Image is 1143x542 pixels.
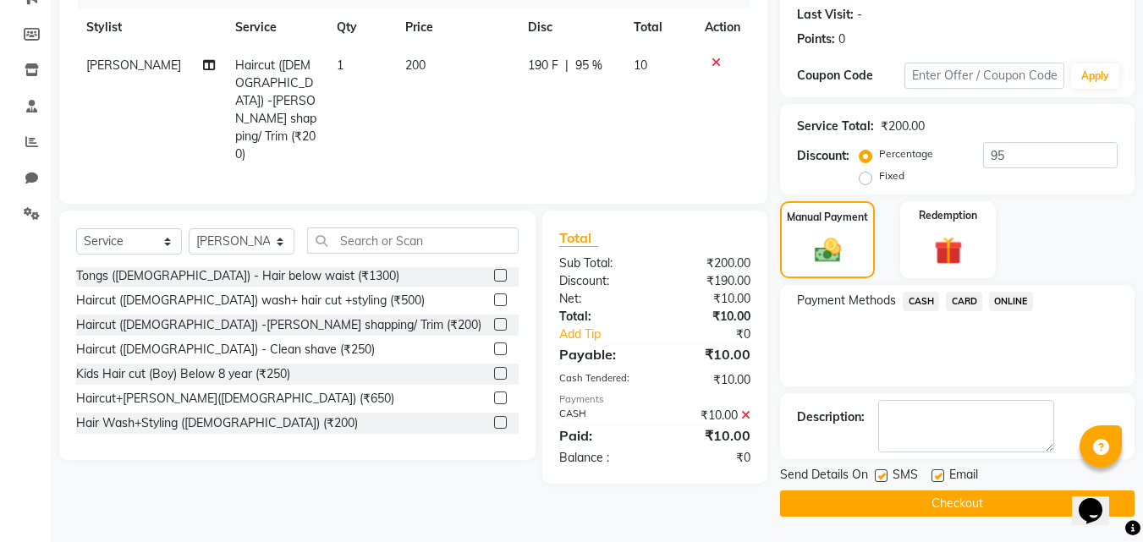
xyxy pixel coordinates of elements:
[655,308,763,326] div: ₹10.00
[575,57,602,74] span: 95 %
[879,168,904,183] label: Fixed
[225,8,327,47] th: Service
[806,235,849,266] img: _cash.svg
[76,292,425,309] div: Haircut ([DEMOGRAPHIC_DATA]) wash+ hair cut +styling (₹500)
[518,8,624,47] th: Disc
[86,57,181,73] span: [PERSON_NAME]
[327,8,394,47] th: Qty
[949,466,978,487] span: Email
[565,57,569,74] span: |
[797,118,874,135] div: Service Total:
[655,272,763,290] div: ₹190.00
[547,272,655,290] div: Discount:
[655,344,763,364] div: ₹10.00
[547,308,655,326] div: Total:
[780,466,868,487] span: Send Details On
[76,390,394,408] div: Haircut+[PERSON_NAME]([DEMOGRAPHIC_DATA]) (₹650)
[547,371,655,389] div: Cash Tendered:
[655,425,763,446] div: ₹10.00
[634,57,647,73] span: 10
[838,30,845,48] div: 0
[307,227,519,254] input: Search or Scan
[797,147,849,165] div: Discount:
[76,341,375,359] div: Haircut ([DEMOGRAPHIC_DATA]) - Clean shave (₹250)
[655,371,763,389] div: ₹10.00
[695,8,750,47] th: Action
[1071,63,1119,89] button: Apply
[528,57,558,74] span: 190 F
[559,392,750,407] div: Payments
[395,8,519,47] th: Price
[797,408,865,426] div: Description:
[547,326,673,343] a: Add Tip
[76,365,290,383] div: Kids Hair cut (Boy) Below 8 year (₹250)
[903,292,939,311] span: CASH
[235,57,316,162] span: Haircut ([DEMOGRAPHIC_DATA]) -[PERSON_NAME] shapping/ Trim (₹200)
[405,57,426,73] span: 200
[926,233,971,268] img: _gift.svg
[337,57,343,73] span: 1
[655,449,763,467] div: ₹0
[904,63,1064,89] input: Enter Offer / Coupon Code
[780,490,1135,517] button: Checkout
[624,8,695,47] th: Total
[547,425,655,446] div: Paid:
[559,229,598,247] span: Total
[547,344,655,364] div: Payable:
[881,118,925,135] div: ₹200.00
[547,407,655,424] div: CASH
[787,210,868,225] label: Manual Payment
[797,292,896,309] span: Payment Methods
[547,255,655,272] div: Sub Total:
[919,208,977,223] label: Redemption
[655,290,763,308] div: ₹10.00
[857,6,862,24] div: -
[893,466,918,487] span: SMS
[946,292,982,311] span: CARD
[673,326,764,343] div: ₹0
[797,30,835,48] div: Points:
[76,267,399,285] div: Tongs ([DEMOGRAPHIC_DATA]) - Hair below waist (₹1300)
[655,407,763,424] div: ₹10.00
[655,255,763,272] div: ₹200.00
[989,292,1033,311] span: ONLINE
[76,8,225,47] th: Stylist
[797,67,904,85] div: Coupon Code
[547,290,655,308] div: Net:
[1072,474,1126,525] iframe: chat widget
[76,316,481,334] div: Haircut ([DEMOGRAPHIC_DATA]) -[PERSON_NAME] shapping/ Trim (₹200)
[797,6,854,24] div: Last Visit:
[76,414,358,432] div: Hair Wash+Styling ([DEMOGRAPHIC_DATA]) (₹200)
[547,449,655,467] div: Balance :
[879,146,933,162] label: Percentage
